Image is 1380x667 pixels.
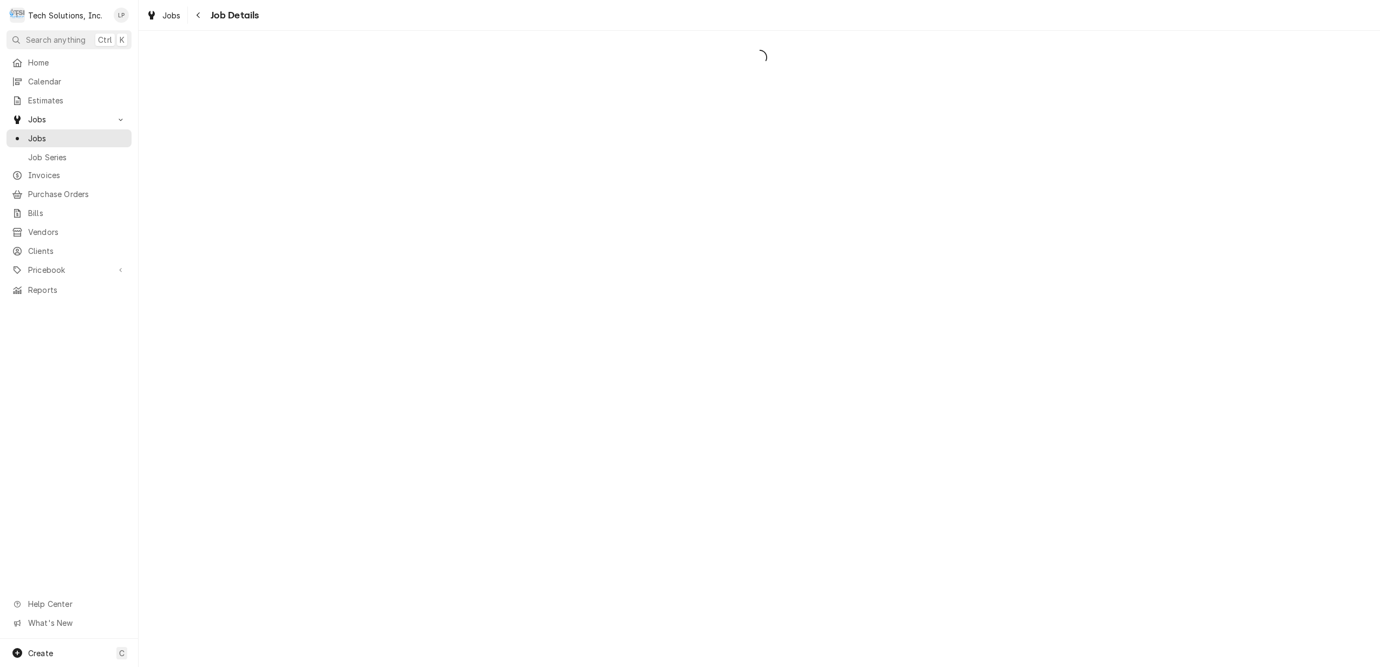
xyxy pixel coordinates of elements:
button: Search anythingCtrlK [6,30,132,49]
span: Create [28,649,53,658]
span: Estimates [28,95,126,106]
span: Invoices [28,169,126,181]
span: C [119,648,125,659]
span: Calendar [28,76,126,87]
span: Pricebook [28,264,110,276]
a: Reports [6,281,132,299]
a: Jobs [142,6,185,24]
span: Job Details [207,8,259,23]
a: Go to Help Center [6,595,132,613]
span: Jobs [28,133,126,144]
span: Loading... [139,46,1380,69]
span: Search anything [26,34,86,45]
span: What's New [28,617,125,629]
span: Job Series [28,152,126,163]
a: Calendar [6,73,132,90]
a: Estimates [6,91,132,109]
a: Go to What's New [6,614,132,632]
span: Purchase Orders [28,188,126,200]
span: Jobs [162,10,181,21]
a: Jobs [6,129,132,147]
span: Reports [28,284,126,296]
a: Home [6,54,132,71]
div: Tech Solutions, Inc. [28,10,102,21]
span: Ctrl [98,34,112,45]
span: Bills [28,207,126,219]
a: Job Series [6,148,132,166]
a: Bills [6,204,132,222]
span: Jobs [28,114,110,125]
span: Vendors [28,226,126,238]
a: Clients [6,242,132,260]
button: Navigate back [190,6,207,24]
a: Go to Pricebook [6,261,132,279]
a: Purchase Orders [6,185,132,203]
span: Home [28,57,126,68]
a: Invoices [6,166,132,184]
div: Lisa Paschal's Avatar [114,8,129,23]
div: LP [114,8,129,23]
div: T [10,8,25,23]
span: K [120,34,125,45]
a: Vendors [6,223,132,241]
div: Tech Solutions, Inc.'s Avatar [10,8,25,23]
a: Go to Jobs [6,110,132,128]
span: Clients [28,245,126,257]
span: Help Center [28,598,125,610]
